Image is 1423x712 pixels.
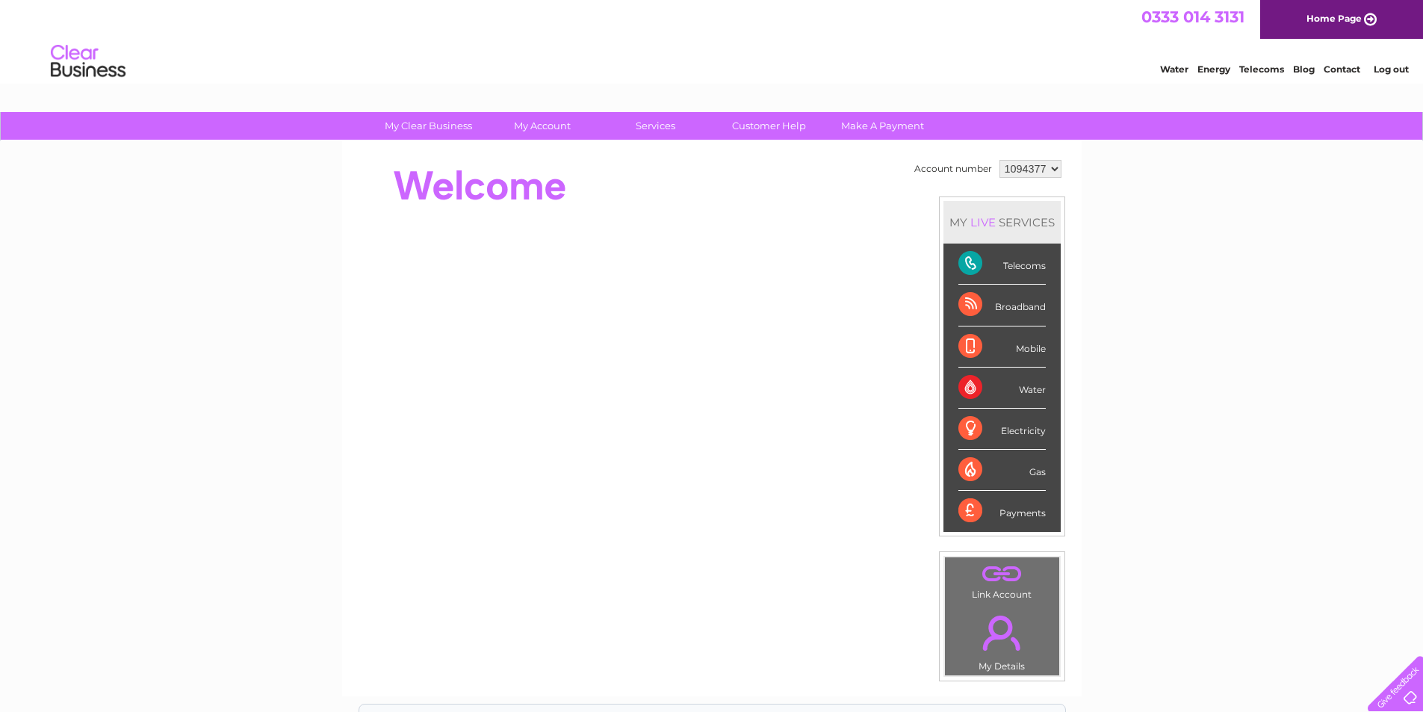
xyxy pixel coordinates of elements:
a: My Clear Business [367,112,490,140]
div: Payments [958,491,1046,531]
td: My Details [944,603,1060,676]
a: Customer Help [707,112,831,140]
a: Make A Payment [821,112,944,140]
a: Energy [1197,64,1230,75]
a: Water [1160,64,1188,75]
div: Broadband [958,285,1046,326]
div: Mobile [958,326,1046,368]
a: Log out [1374,64,1409,75]
a: 0333 014 3131 [1141,7,1244,26]
a: Blog [1293,64,1315,75]
a: Services [594,112,717,140]
a: . [949,561,1055,587]
div: Clear Business is a trading name of Verastar Limited (registered in [GEOGRAPHIC_DATA] No. 3667643... [359,8,1065,72]
a: . [949,607,1055,659]
div: Gas [958,450,1046,491]
img: logo.png [50,39,126,84]
div: Water [958,368,1046,409]
td: Account number [911,156,996,182]
div: Telecoms [958,244,1046,285]
a: My Account [480,112,604,140]
a: Contact [1324,64,1360,75]
td: Link Account [944,557,1060,604]
div: Electricity [958,409,1046,450]
div: LIVE [967,215,999,229]
div: MY SERVICES [943,201,1061,244]
a: Telecoms [1239,64,1284,75]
